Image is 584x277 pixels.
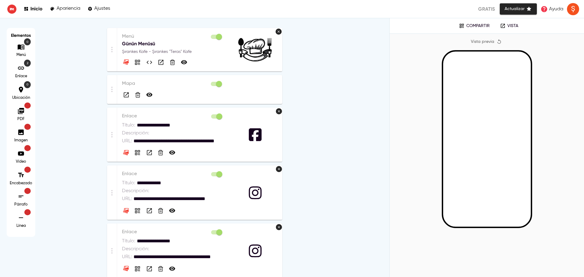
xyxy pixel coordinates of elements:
[549,5,563,13] p: Ayuda
[133,265,142,273] button: Compartir
[180,58,188,67] button: Hacer privado
[507,23,518,29] p: Vista
[10,31,32,40] h6: Elementos
[276,166,282,172] button: Eliminar icono
[12,138,30,143] p: Imagen
[24,102,31,109] p: Solo para miembros Pro
[12,52,30,58] p: Menú
[134,91,142,99] button: Eliminar Mapa
[94,6,110,12] p: Ajustes
[122,33,223,40] p: Menú
[122,40,223,47] p: Günün Menüsü
[168,265,176,273] button: Hacer privado
[12,202,30,207] p: Párrafo
[10,181,32,186] p: Encabezado
[24,145,31,151] p: Solo para miembros Pro
[24,209,31,215] p: Solo para miembros Pro
[133,58,142,67] button: Compartir
[157,149,165,157] button: Eliminar Enlace
[145,148,154,157] button: Vista
[145,206,154,215] button: Vista
[567,3,579,15] img: ACg8ocIMymefnT7P_TacS5eahT7WMoc3kdLarsw6hEr9E3Owq4hncQ=s96-c
[145,58,154,67] button: Código integrado
[157,265,165,273] button: Eliminar Enlace
[91,54,419,124] iframe: Location
[122,179,135,187] p: Título :
[145,265,154,273] button: Vista
[122,195,132,203] p: URL :
[276,224,282,230] button: Eliminar icono
[122,228,223,236] p: Enlace
[24,60,31,67] p: 2 Elemento disponible
[24,38,31,45] p: 0 Elemento disponible
[122,130,149,137] p: Descripción :
[157,207,165,215] button: Eliminar Enlace
[50,5,80,13] a: Apariencia
[24,124,31,130] p: Solo para miembros Pro
[12,159,30,164] p: Vídeo
[539,4,565,15] a: Ayuda
[122,91,130,99] button: Vista
[122,49,223,55] p: Şırankes Kafe - Şırankes "Teras" Kafe
[169,58,176,66] button: Eliminar Menú
[12,95,30,101] p: Ubicación
[12,116,30,122] p: PDF
[122,245,149,253] p: Descripción :
[24,5,43,13] a: Inicio
[122,253,132,261] p: URL :
[122,122,135,129] p: Título :
[122,137,132,145] p: URL :
[57,6,80,12] p: Apariencia
[276,108,282,114] button: Eliminar icono
[145,91,154,99] button: Hacer privado
[12,74,30,79] p: Enlace
[168,206,176,215] button: Hacer privado
[24,81,31,88] p: 0 Elemento disponible
[122,170,223,178] p: Enlace
[500,3,537,15] button: Actualizar
[122,187,149,195] p: Descripción :
[122,80,223,87] p: Mapa
[122,113,223,120] p: Enlace
[122,237,135,245] p: Título :
[478,5,495,13] p: Gratis
[30,6,43,12] p: Inicio
[466,23,490,29] p: Compartir
[157,58,165,67] button: Vista
[455,21,494,30] button: Compartir
[88,5,110,13] a: Ajustes
[276,29,282,35] button: Eliminar imagen
[24,167,31,173] p: Solo para miembros Pro
[133,148,142,157] button: Compartir
[443,52,531,227] iframe: Mobile Preview
[24,188,31,194] p: Solo para miembros Pro
[133,206,142,215] button: Compartir
[168,148,176,157] button: Hacer privado
[505,5,532,13] span: Actualizar
[12,223,30,229] p: Línea
[496,21,523,30] a: Vista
